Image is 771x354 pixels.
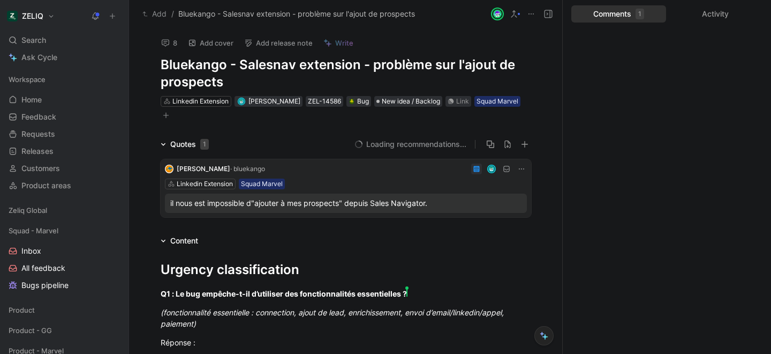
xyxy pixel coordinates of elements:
[21,94,42,105] span: Home
[165,165,173,173] img: logo
[4,92,124,108] a: Home
[382,96,440,107] span: New idea / Backlog
[4,302,124,321] div: Product
[9,74,46,85] span: Workspace
[571,5,666,23] div: Comments1
[248,97,300,105] span: [PERSON_NAME]
[170,234,198,247] div: Content
[4,202,124,218] div: Zeliq Global
[477,96,518,107] div: Squad Marvel
[21,280,69,291] span: Bugs pipeline
[21,180,71,191] span: Product areas
[241,179,283,189] div: Squad Marvel
[349,96,369,107] div: Bug
[156,138,213,151] div: Quotes1
[319,35,358,50] button: Write
[22,11,43,21] h1: ZELIQ
[492,9,503,19] img: avatar
[4,160,124,176] a: Customers
[335,38,353,48] span: Write
[183,35,238,50] button: Add cover
[4,143,124,159] a: Releases
[9,205,47,216] span: Zeliq Global
[456,96,469,107] div: Link
[9,225,58,236] span: Squad - Marvel
[178,8,415,20] span: Bluekango - Salesnav extension - problème sur l'ajout de prospects
[230,165,265,173] span: · bluekango
[156,35,182,50] button: 8
[156,234,202,247] div: Content
[4,223,124,239] div: Squad - Marvel
[4,9,57,24] button: ZELIQZELIQ
[239,35,318,50] button: Add release note
[239,98,245,104] img: avatar
[4,243,124,259] a: Inbox
[140,8,169,20] button: Add
[354,138,466,151] button: Loading recommendations...
[21,246,41,256] span: Inbox
[4,32,124,48] div: Search
[4,71,124,87] div: Workspace
[161,337,531,348] div: Réponse :
[177,179,233,189] div: Linkedin Extension
[4,277,124,293] a: Bugs pipeline
[161,289,407,298] strong: Q1 : Le bug empêche-t-il d’utiliser des fonctionnalités essentielles ?
[172,96,229,107] div: Linkedin Extension
[7,11,18,21] img: ZELIQ
[4,260,124,276] a: All feedback
[21,146,54,157] span: Releases
[161,308,506,328] em: (fonctionnalité essentielle : connection, ajout de lead, enrichissement, envoi d’email/linkedin/a...
[21,163,60,174] span: Customers
[4,223,124,293] div: Squad - MarvelInboxAll feedbackBugs pipeline
[9,305,35,315] span: Product
[668,5,763,23] div: Activity
[374,96,442,107] div: New idea / Backlog
[161,56,531,91] h1: Bluekango - Salesnav extension - problème sur l'ajout de prospects
[170,138,209,151] div: Quotes
[21,51,57,64] span: Ask Cycle
[21,34,46,47] span: Search
[4,202,124,222] div: Zeliq Global
[4,302,124,318] div: Product
[4,322,124,338] div: Product - GG
[4,109,124,125] a: Feedback
[177,165,230,173] span: [PERSON_NAME]
[488,165,495,172] img: avatar
[9,325,52,336] span: Product - GG
[200,139,209,150] div: 1
[21,129,55,139] span: Requests
[4,322,124,342] div: Product - GG
[21,112,56,122] span: Feedback
[170,197,521,210] div: il nous est impossible d"ajouter à mes prospects" depuis Sales Navigator.
[4,126,124,142] a: Requests
[4,178,124,194] a: Product areas
[308,96,341,107] div: ZEL-14586
[349,98,355,105] img: 🪲
[636,9,644,19] div: 1
[21,263,65,274] span: All feedback
[171,8,174,20] span: /
[4,49,124,65] a: Ask Cycle
[346,96,371,107] div: 🪲Bug
[161,260,531,279] div: Urgency classification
